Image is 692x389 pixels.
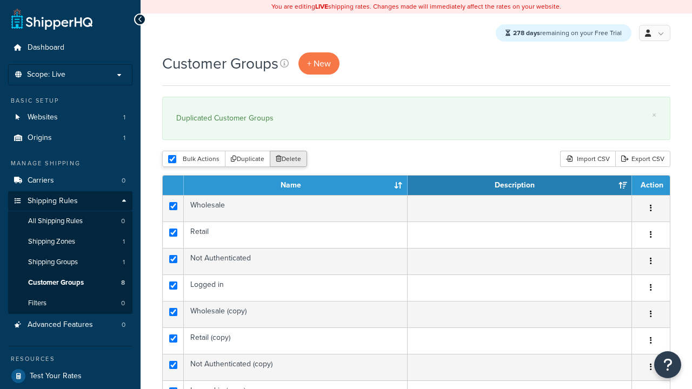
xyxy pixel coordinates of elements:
li: Carriers [8,171,132,191]
span: Scope: Live [27,70,65,79]
span: Shipping Groups [28,258,78,267]
button: Delete [270,151,307,167]
span: Origins [28,133,52,143]
button: Duplicate [225,151,270,167]
div: Duplicated Customer Groups [176,111,656,126]
span: Filters [28,299,46,308]
span: Shipping Zones [28,237,75,246]
td: Wholesale [184,195,408,222]
a: Export CSV [615,151,670,167]
a: ShipperHQ Home [11,8,92,30]
div: Basic Setup [8,96,132,105]
b: LIVE [315,2,328,11]
li: Customer Groups [8,273,132,293]
a: + New [298,52,340,75]
th: Name: activate to sort column ascending [184,176,408,195]
a: All Shipping Rules 0 [8,211,132,231]
span: Shipping Rules [28,197,78,206]
span: 1 [123,133,125,143]
a: Shipping Rules [8,191,132,211]
span: 0 [121,217,125,226]
div: remaining on your Free Trial [496,24,631,42]
th: Description: activate to sort column ascending [408,176,632,195]
li: Origins [8,128,132,148]
td: Not Authenticated (copy) [184,354,408,380]
span: 1 [123,113,125,122]
span: Advanced Features [28,320,93,330]
li: All Shipping Rules [8,211,132,231]
strong: 278 days [513,28,540,38]
span: 1 [123,258,125,267]
td: Retail [184,222,408,248]
span: 0 [122,176,125,185]
td: Logged in [184,274,408,301]
td: Retail (copy) [184,327,408,354]
span: All Shipping Rules [28,217,83,226]
span: Test Your Rates [30,372,82,381]
div: Resources [8,354,132,364]
span: 1 [123,237,125,246]
div: Manage Shipping [8,159,132,168]
span: + New [307,57,331,70]
a: Test Your Rates [8,366,132,386]
h1: Customer Groups [162,53,278,74]
button: Bulk Actions [162,151,225,167]
li: Shipping Zones [8,232,132,252]
a: Origins 1 [8,128,132,148]
a: Carriers 0 [8,171,132,191]
a: Customer Groups 8 [8,273,132,293]
span: 8 [121,278,125,287]
span: Dashboard [28,43,64,52]
span: Carriers [28,176,54,185]
a: Dashboard [8,38,132,58]
li: Filters [8,293,132,313]
span: Websites [28,113,58,122]
a: Websites 1 [8,108,132,128]
a: Shipping Zones 1 [8,232,132,252]
span: Customer Groups [28,278,84,287]
a: Shipping Groups 1 [8,252,132,272]
li: Websites [8,108,132,128]
button: Open Resource Center [654,351,681,378]
td: Not Authenticated [184,248,408,274]
div: Import CSV [560,151,615,167]
th: Action [632,176,670,195]
li: Shipping Groups [8,252,132,272]
li: Advanced Features [8,315,132,335]
a: × [652,111,656,119]
a: Advanced Features 0 [8,315,132,335]
td: Wholesale (copy) [184,301,408,327]
li: Shipping Rules [8,191,132,314]
a: Filters 0 [8,293,132,313]
span: 0 [121,299,125,308]
span: 0 [122,320,125,330]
